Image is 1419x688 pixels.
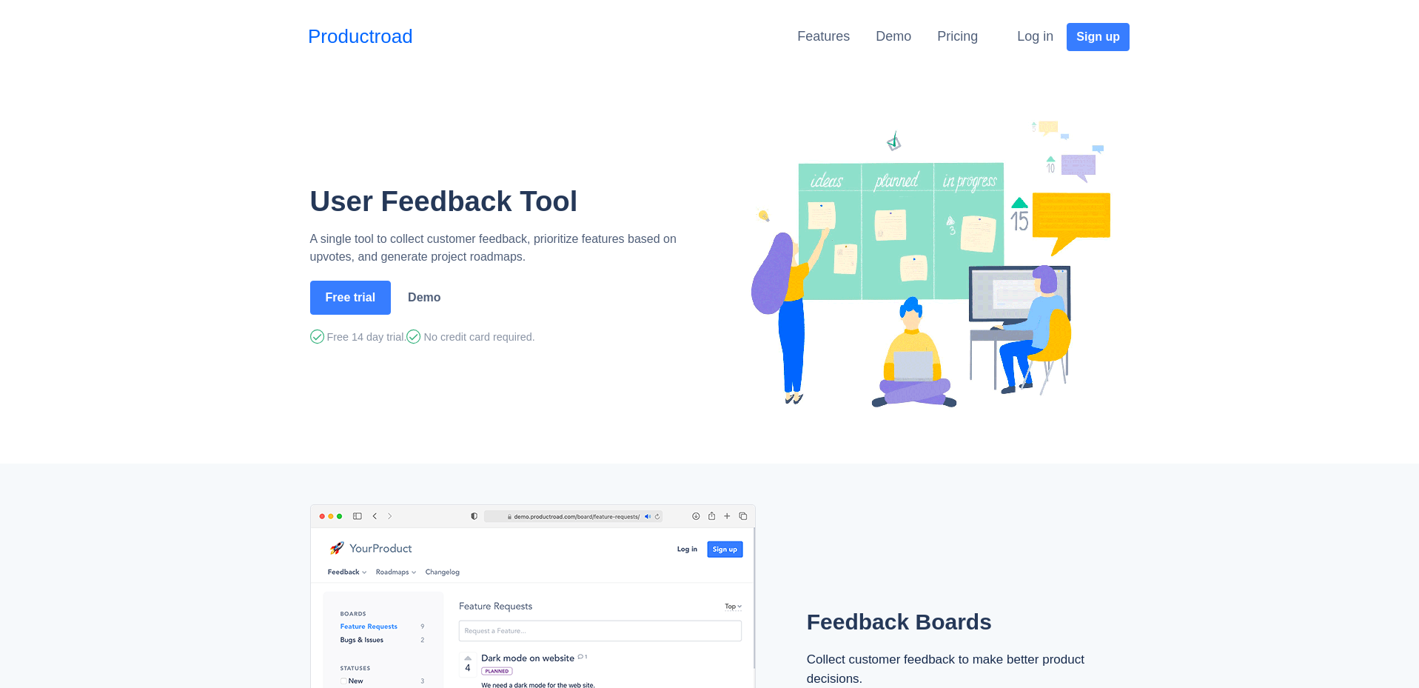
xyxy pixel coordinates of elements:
h2: Feedback Boards [807,609,1095,635]
button: Log in [1007,21,1063,52]
a: Pricing [937,29,978,44]
div: Collect customer feedback to make better product decisions. [807,650,1095,688]
a: Features [797,29,850,44]
a: Productroad [308,22,413,51]
a: Demo [398,284,450,312]
p: A single tool to collect customer feedback, prioritize features based on upvotes, and generate pr... [310,230,705,266]
h1: User Feedback Tool [310,184,705,218]
a: Demo [876,29,911,44]
div: Free 14 day trial. No credit card required. [310,328,705,346]
img: Productroad [734,115,1113,415]
button: Free trial [310,281,392,315]
button: Sign up [1067,23,1130,51]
